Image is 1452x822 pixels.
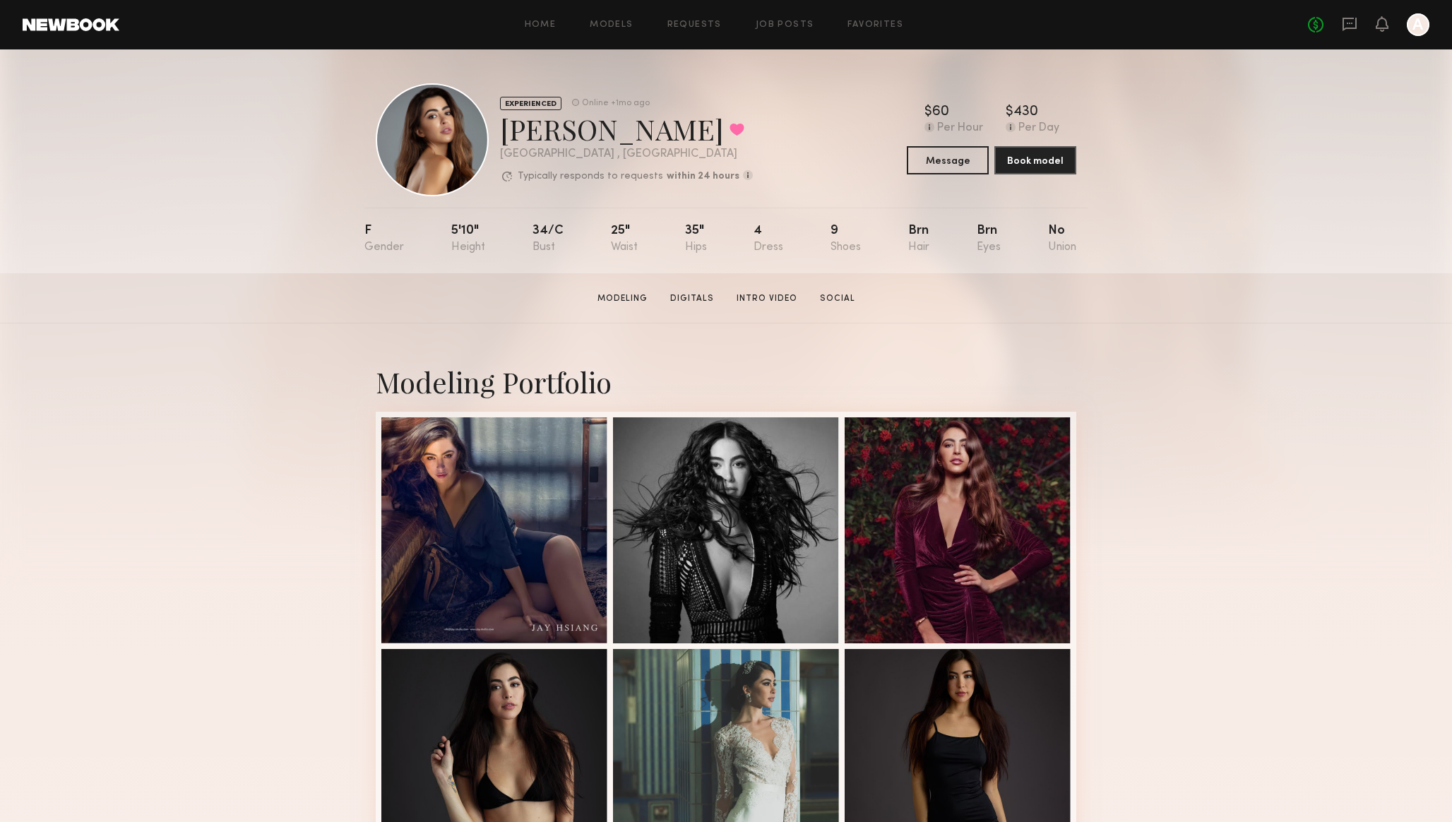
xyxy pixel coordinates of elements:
div: Brn [908,225,929,254]
a: Models [590,20,633,30]
a: Social [814,292,861,305]
p: Typically responds to requests [518,172,663,181]
div: $ [924,105,932,119]
a: Job Posts [756,20,814,30]
div: 430 [1013,105,1038,119]
div: 34/c [532,225,564,254]
a: Requests [667,20,722,30]
div: Brn [977,225,1001,254]
button: Message [907,146,989,174]
a: Intro Video [731,292,803,305]
div: Online +1mo ago [582,99,650,108]
div: 9 [831,225,861,254]
a: Modeling [592,292,653,305]
a: Favorites [847,20,903,30]
div: No [1048,225,1076,254]
div: Per Hour [937,122,983,135]
div: [GEOGRAPHIC_DATA] , [GEOGRAPHIC_DATA] [500,148,753,160]
div: 4 [754,225,783,254]
div: [PERSON_NAME] [500,110,753,148]
b: within 24 hours [667,172,739,181]
div: $ [1006,105,1013,119]
div: 5'10" [451,225,485,254]
div: 60 [932,105,949,119]
div: EXPERIENCED [500,97,561,110]
button: Book model [994,146,1076,174]
a: A [1407,13,1429,36]
div: Per Day [1018,122,1059,135]
div: 25" [611,225,638,254]
div: Modeling Portfolio [376,363,1076,400]
a: Digitals [665,292,720,305]
div: 35" [685,225,707,254]
div: F [364,225,404,254]
a: Home [525,20,557,30]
